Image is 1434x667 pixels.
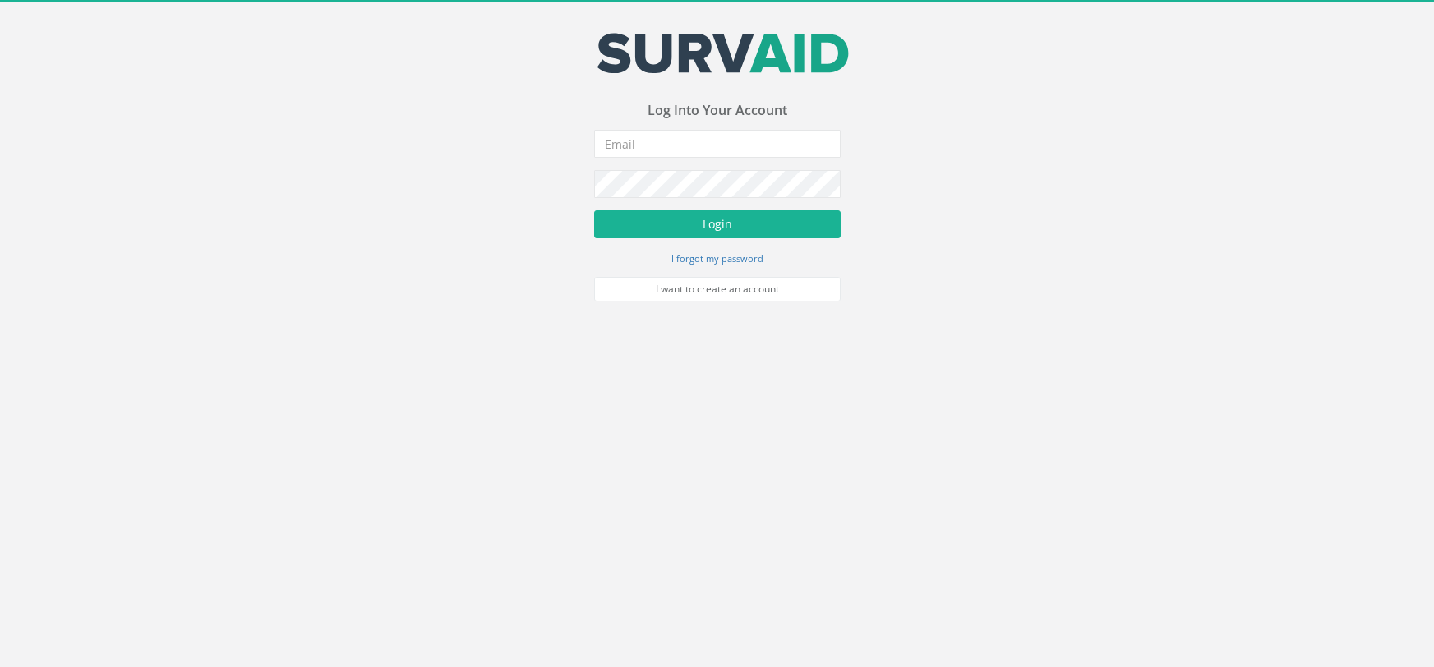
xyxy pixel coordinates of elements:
[594,277,841,301] a: I want to create an account
[594,103,841,118] h3: Log Into Your Account
[671,252,763,264] small: I forgot my password
[671,251,763,265] a: I forgot my password
[594,210,841,238] button: Login
[594,130,841,158] input: Email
